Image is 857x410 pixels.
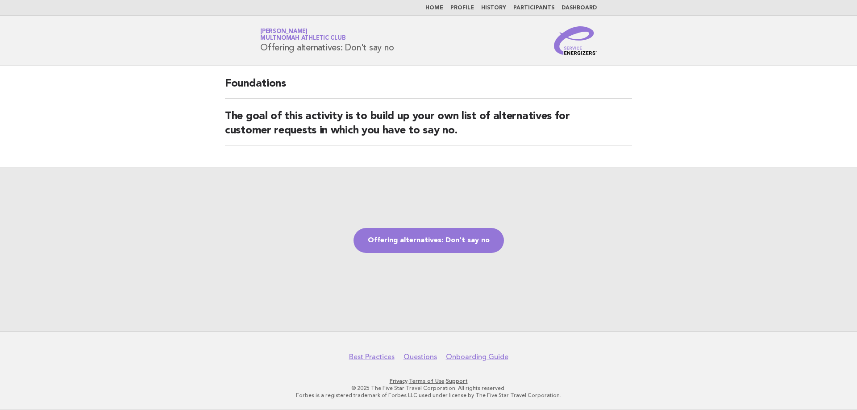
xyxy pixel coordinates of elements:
a: Offering alternatives: Don't say no [354,228,504,253]
p: · · [155,377,702,385]
h1: Offering alternatives: Don't say no [260,29,394,52]
h2: Foundations [225,77,632,99]
img: Service Energizers [554,26,597,55]
a: [PERSON_NAME]Multnomah Athletic Club [260,29,345,41]
span: Multnomah Athletic Club [260,36,345,41]
a: Questions [404,352,437,361]
a: Privacy [390,378,408,384]
a: Dashboard [562,5,597,11]
p: © 2025 The Five Star Travel Corporation. All rights reserved. [155,385,702,392]
a: Home [425,5,443,11]
a: Terms of Use [409,378,445,384]
a: Profile [450,5,474,11]
h2: The goal of this activity is to build up your own list of alternatives for customer requests in w... [225,109,632,145]
p: Forbes is a registered trademark of Forbes LLC used under license by The Five Star Travel Corpora... [155,392,702,399]
a: Participants [513,5,554,11]
a: Onboarding Guide [446,352,508,361]
a: Support [446,378,468,384]
a: History [481,5,506,11]
a: Best Practices [349,352,395,361]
